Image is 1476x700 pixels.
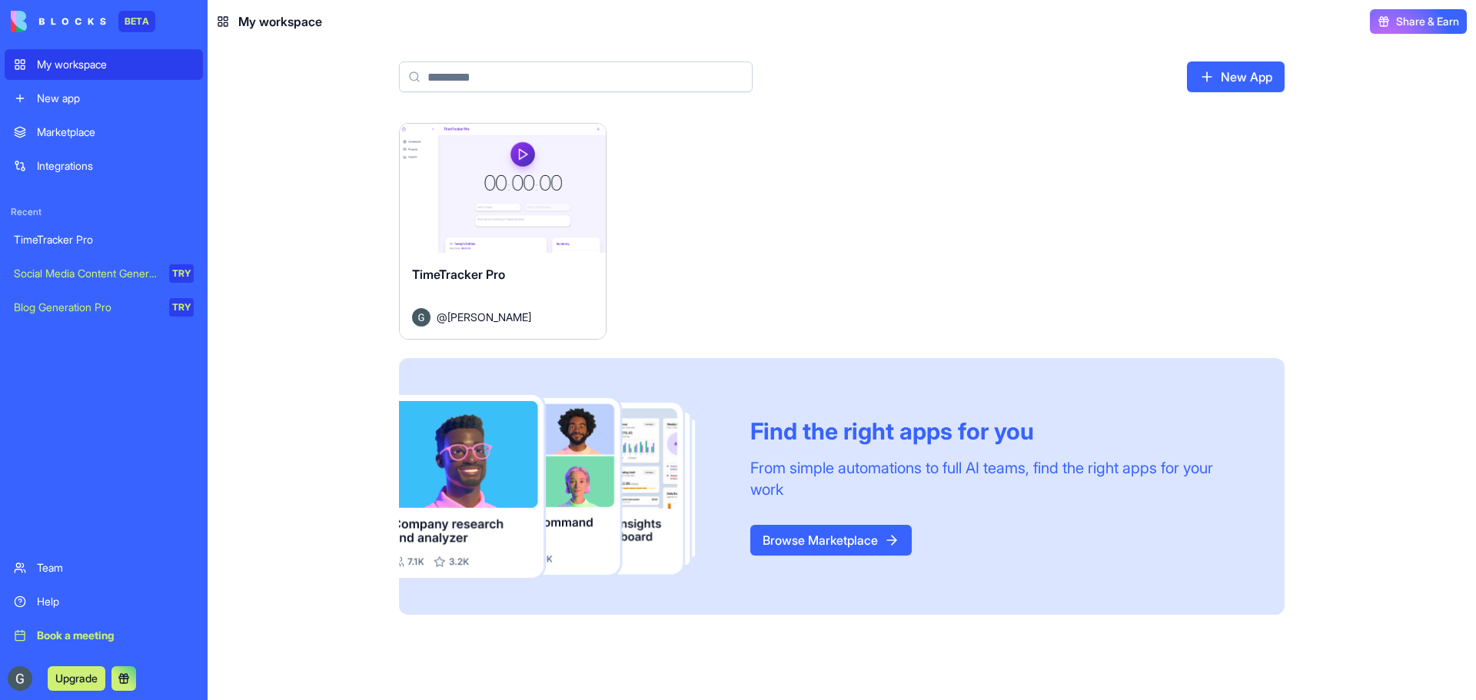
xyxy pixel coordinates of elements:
[14,266,158,281] div: Social Media Content Generator
[5,620,203,651] a: Book a meeting
[5,224,203,255] a: TimeTracker Pro
[8,666,32,691] img: ACg8ocLAJ8MddvmhI5xrCPWsheBEO1GaOAwS7Ria8SUnODfm8qLYdw=s96-c
[37,158,194,174] div: Integrations
[412,267,505,282] span: TimeTracker Pro
[5,151,203,181] a: Integrations
[11,11,106,32] img: logo
[14,300,158,315] div: Blog Generation Pro
[5,552,203,583] a: Team
[437,309,447,325] span: @
[238,12,322,31] span: My workspace
[447,309,531,325] span: [PERSON_NAME]
[37,91,194,106] div: New app
[750,525,912,556] a: Browse Marketplace
[169,298,194,317] div: TRY
[37,628,194,643] div: Book a meeting
[14,232,194,247] div: TimeTracker Pro
[412,308,430,327] img: Avatar
[5,292,203,323] a: Blog Generation ProTRY
[1370,9,1467,34] button: Share & Earn
[37,560,194,576] div: Team
[48,670,105,685] a: Upgrade
[37,124,194,140] div: Marketplace
[5,49,203,80] a: My workspace
[48,666,105,691] button: Upgrade
[5,586,203,617] a: Help
[11,11,155,32] a: BETA
[399,123,607,340] a: TimeTracker ProAvatar@[PERSON_NAME]
[37,594,194,609] div: Help
[1396,14,1459,29] span: Share & Earn
[118,11,155,32] div: BETA
[5,117,203,148] a: Marketplace
[5,206,203,218] span: Recent
[750,417,1248,445] div: Find the right apps for you
[399,395,726,579] img: Frame_181_egmpey.png
[750,457,1248,500] div: From simple automations to full AI teams, find the right apps for your work
[169,264,194,283] div: TRY
[5,258,203,289] a: Social Media Content GeneratorTRY
[1187,61,1285,92] a: New App
[37,57,194,72] div: My workspace
[5,83,203,114] a: New app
